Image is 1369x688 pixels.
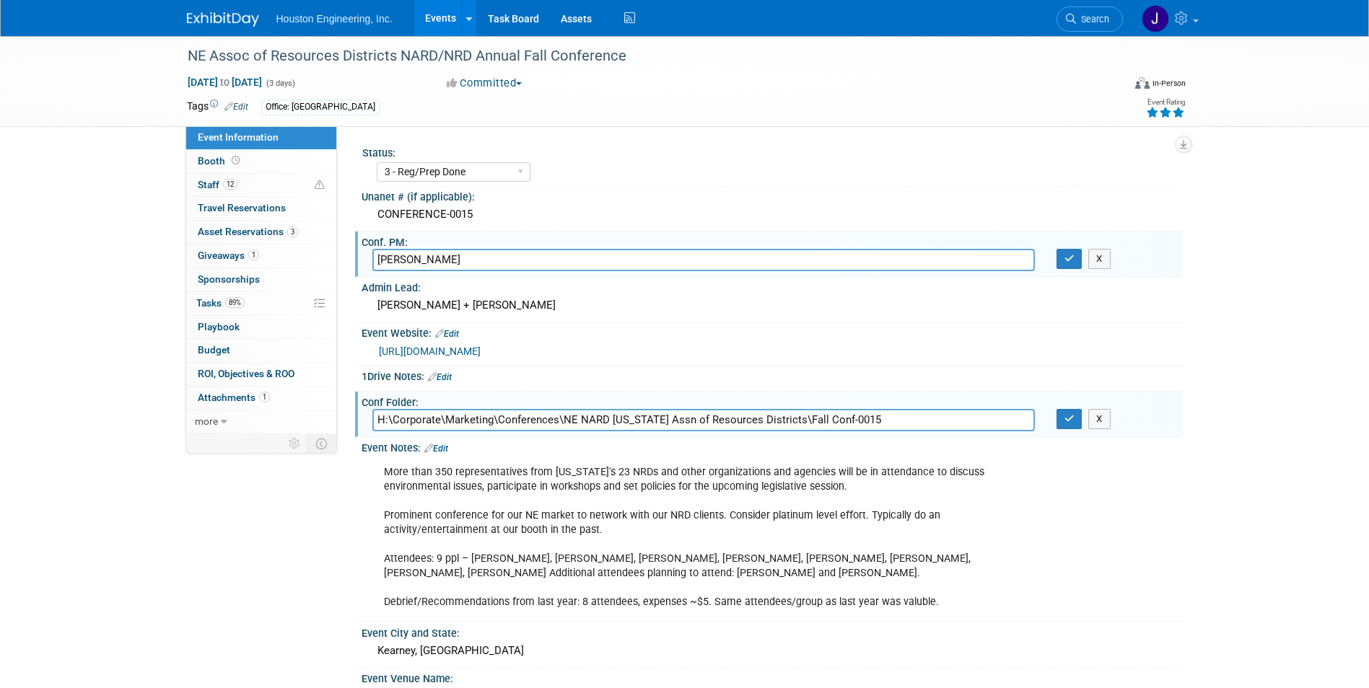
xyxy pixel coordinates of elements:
[248,250,259,260] span: 1
[183,43,1101,69] div: NE Assoc of Resources Districts NARD/NRD Annual Fall Conference
[1152,78,1186,89] div: In-Person
[198,321,240,332] span: Playbook
[198,368,294,379] span: ROI, Objectives & ROO
[186,292,336,315] a: Tasks89%
[186,126,336,149] a: Event Information
[362,668,1183,686] div: Event Venue Name:
[198,179,237,190] span: Staff
[187,99,248,115] td: Tags
[187,12,259,27] img: ExhibitDay
[372,203,1172,226] div: CONFERENCE-0015
[435,329,459,339] a: Edit
[1038,75,1186,97] div: Event Format
[186,339,336,362] a: Budget
[1057,6,1123,32] a: Search
[198,155,242,167] span: Booth
[186,268,336,291] a: Sponsorships
[442,76,528,91] button: Committed
[287,226,298,237] span: 3
[224,102,248,112] a: Edit
[225,297,245,308] span: 89%
[362,186,1183,204] div: Unanet # (if applicable):
[362,622,1183,640] div: Event City and State:
[196,297,245,309] span: Tasks
[198,344,230,356] span: Budget
[276,13,393,25] span: Houston Engineering, Inc.
[265,79,295,88] span: (3 days)
[424,444,448,454] a: Edit
[198,202,286,213] span: Travel Reservations
[372,294,1172,317] div: [PERSON_NAME] + [PERSON_NAME]
[198,392,270,403] span: Attachments
[186,174,336,197] a: Staff12
[198,273,260,285] span: Sponsorships
[186,316,336,339] a: Playbook
[187,76,263,89] span: [DATE] [DATE]
[374,458,1024,617] div: More than 350 representatives from [US_STATE]'s 23 NRDs and other organizations and agencies will...
[362,392,1183,410] div: Conf Folder:
[229,155,242,166] span: Booth not reserved yet
[379,345,481,357] a: [URL][DOMAIN_NAME]
[362,231,1183,250] div: Conf. PM:
[218,76,232,88] span: to
[195,415,218,427] span: more
[1135,77,1150,89] img: Format-Inperson.png
[186,244,336,268] a: Giveaways1
[362,277,1183,295] div: Admin Lead:
[362,322,1183,341] div: Event Website:
[261,100,380,115] div: Office: [GEOGRAPHIC_DATA]
[362,142,1176,160] div: Status:
[372,640,1172,662] div: Kearney, [GEOGRAPHIC_DATA]
[186,363,336,386] a: ROI, Objectives & ROO
[198,131,279,143] span: Event Information
[1146,99,1185,106] div: Event Rating
[307,434,336,453] td: Toggle Event Tabs
[362,366,1183,384] div: 1Drive Notes:
[186,197,336,220] a: Travel Reservations
[186,150,336,173] a: Booth
[198,250,259,261] span: Giveaways
[186,221,336,244] a: Asset Reservations3
[1088,249,1111,269] button: X
[1076,14,1109,25] span: Search
[362,437,1183,456] div: Event Notes:
[259,392,270,402] span: 1
[186,410,336,433] a: more
[428,372,452,382] a: Edit
[186,387,336,410] a: Attachments1
[1142,5,1169,32] img: Jessica Lambrecht
[1088,409,1111,429] button: X
[282,434,307,453] td: Personalize Event Tab Strip
[315,179,325,192] span: Potential Scheduling Conflict -- at least one attendee is tagged in another overlapping event.
[198,226,298,237] span: Asset Reservations
[223,179,237,190] span: 12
